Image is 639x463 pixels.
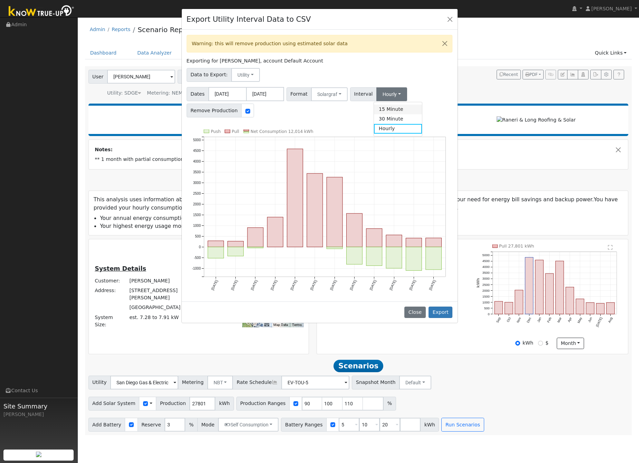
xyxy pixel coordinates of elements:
label: Exporting for [PERSON_NAME], account Default Account [187,57,323,65]
span: Dates [187,87,209,101]
text: 1500 [193,213,201,217]
text: 4500 [193,149,201,153]
span: Data to Export: [187,68,232,82]
text: [DATE] [250,279,258,291]
text: [DATE] [408,279,416,291]
text: [DATE] [429,279,436,291]
text: 4000 [193,160,201,163]
text: [DATE] [210,279,218,291]
text: 2000 [193,202,201,206]
text: 3000 [193,181,201,185]
button: Utility [231,68,260,82]
a: Hourly [374,124,422,134]
div: Warning: this will remove production using estimated solar data [187,35,453,52]
text: Net Consumption 12,014 kWh [251,129,313,134]
text: [DATE] [309,279,317,291]
text: Pull [232,129,239,134]
button: Hourly [376,87,407,101]
rect: onclick="" [287,149,303,247]
rect: onclick="" [386,235,402,247]
rect: onclick="" [208,241,224,247]
rect: onclick="" [406,238,422,247]
rect: onclick="" [347,247,363,264]
rect: onclick="" [227,247,243,256]
button: Close [445,14,455,24]
text: 2500 [193,192,201,195]
text: [DATE] [290,279,298,291]
a: 30 Minute [374,114,422,124]
button: Export [429,307,452,318]
rect: onclick="" [247,247,263,248]
text: 500 [195,234,201,238]
button: Solargraf [311,87,348,101]
rect: onclick="" [386,247,402,269]
text: -500 [194,256,201,260]
text: 3500 [193,170,201,174]
text: [DATE] [349,279,357,291]
rect: onclick="" [406,247,422,271]
text: 5000 [193,138,201,142]
rect: onclick="" [366,229,382,247]
text: 0 [199,245,201,249]
text: [DATE] [329,279,337,291]
span: Interval [350,87,377,101]
rect: onclick="" [267,217,283,247]
text: -1000 [192,267,201,271]
rect: onclick="" [347,214,363,247]
button: Close [438,35,452,52]
text: [DATE] [230,279,238,291]
span: Format [286,87,312,101]
rect: onclick="" [366,247,382,266]
a: 15 Minute [374,105,422,114]
text: [DATE] [369,279,377,291]
rect: onclick="" [327,247,342,249]
h4: Export Utility Interval Data to CSV [187,14,311,25]
rect: onclick="" [426,247,442,270]
span: Remove Production [187,104,242,117]
rect: onclick="" [327,177,342,247]
text: [DATE] [389,279,397,291]
rect: onclick="" [227,241,243,247]
rect: onclick="" [208,247,224,259]
text: Push [211,129,221,134]
rect: onclick="" [247,228,263,247]
text: 1000 [193,224,201,228]
rect: onclick="" [426,238,442,247]
text: [DATE] [270,279,278,291]
rect: onclick="" [307,174,323,247]
button: Close [404,307,425,318]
